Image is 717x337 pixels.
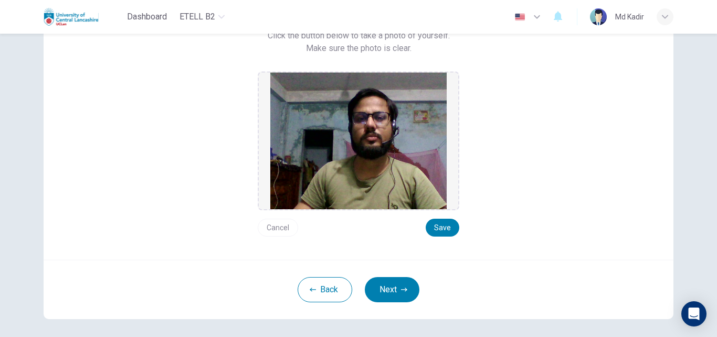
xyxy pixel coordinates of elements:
span: Dashboard [127,11,167,23]
a: Uclan logo [44,6,123,27]
button: Save [426,219,459,237]
span: Click the button below to take a photo of yourself. [268,29,450,42]
button: Cancel [258,219,298,237]
img: preview screemshot [270,73,447,209]
img: en [513,13,526,21]
button: Back [298,277,352,302]
div: Open Intercom Messenger [681,301,707,326]
button: Dashboard [123,7,171,26]
div: Md Kadir [615,11,644,23]
button: eTELL B2 [175,7,229,26]
img: Uclan logo [44,6,99,27]
span: eTELL B2 [180,11,215,23]
span: Make sure the photo is clear. [306,42,412,55]
button: Next [365,277,419,302]
img: Profile picture [590,8,607,25]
